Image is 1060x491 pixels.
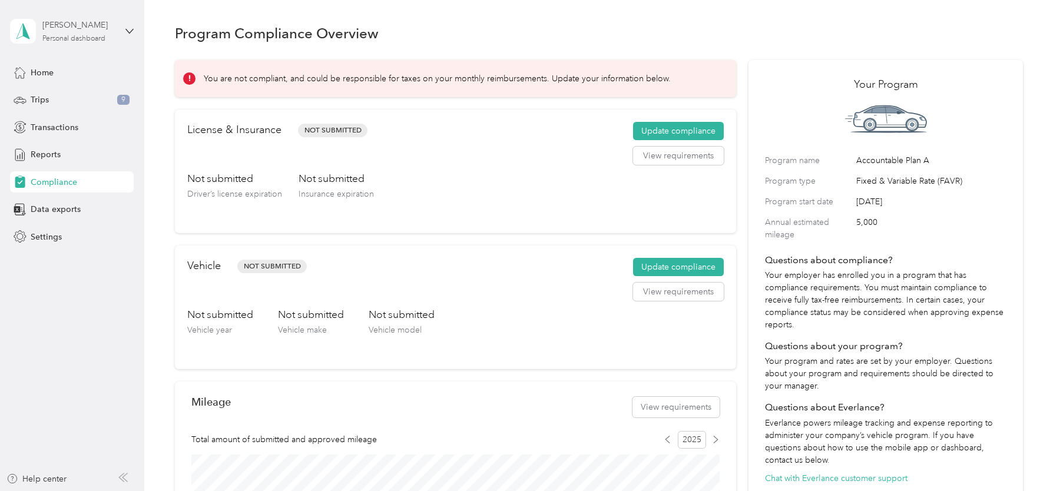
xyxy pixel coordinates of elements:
span: Not Submitted [237,260,307,273]
h3: Not submitted [369,307,435,322]
h1: Program Compliance Overview [175,27,379,39]
span: Vehicle year [187,325,232,335]
span: 5,000 [856,216,1006,241]
button: View requirements [632,397,720,417]
button: Chat with Everlance customer support [765,472,907,485]
h2: Your Program [765,77,1006,92]
p: Everlance powers mileage tracking and expense reporting to administer your company’s vehicle prog... [765,417,1006,466]
span: Trips [31,94,49,106]
p: Your employer has enrolled you in a program that has compliance requirements. You must maintain c... [765,269,1006,331]
label: Program start date [765,195,852,208]
h3: Not submitted [187,307,253,322]
h4: Questions about Everlance? [765,400,1006,414]
span: Insurance expiration [299,189,374,199]
span: Vehicle model [369,325,422,335]
button: View requirements [633,147,724,165]
span: Not Submitted [298,124,367,137]
span: Data exports [31,203,81,215]
h2: Mileage [191,396,231,408]
button: Help center [6,473,67,485]
h4: Questions about your program? [765,339,1006,353]
span: Driver’s license expiration [187,189,282,199]
p: Your program and rates are set by your employer. Questions about your program and requirements sh... [765,355,1006,392]
span: Total amount of submitted and approved mileage [191,433,377,446]
iframe: Everlance-gr Chat Button Frame [994,425,1060,491]
button: Update compliance [633,122,724,141]
div: [PERSON_NAME] [42,19,116,31]
span: Settings [31,231,62,243]
h3: Not submitted [278,307,344,322]
span: Home [31,67,54,79]
span: Compliance [31,176,77,188]
span: Transactions [31,121,78,134]
button: Update compliance [633,258,724,277]
span: 9 [117,95,130,105]
h2: Vehicle [187,258,221,274]
p: You are not compliant, and could be responsible for taxes on your monthly reimbursements. Update ... [204,72,671,85]
label: Program type [765,175,852,187]
h2: License & Insurance [187,122,281,138]
span: Vehicle make [278,325,327,335]
h3: Not submitted [299,171,374,186]
span: Accountable Plan A [856,154,1006,167]
span: Fixed & Variable Rate (FAVR) [856,175,1006,187]
button: View requirements [633,283,724,301]
h3: Not submitted [187,171,282,186]
span: Reports [31,148,61,161]
span: 2025 [678,431,706,449]
label: Annual estimated mileage [765,216,852,241]
div: Personal dashboard [42,35,105,42]
span: [DATE] [856,195,1006,208]
h4: Questions about compliance? [765,253,1006,267]
label: Program name [765,154,852,167]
